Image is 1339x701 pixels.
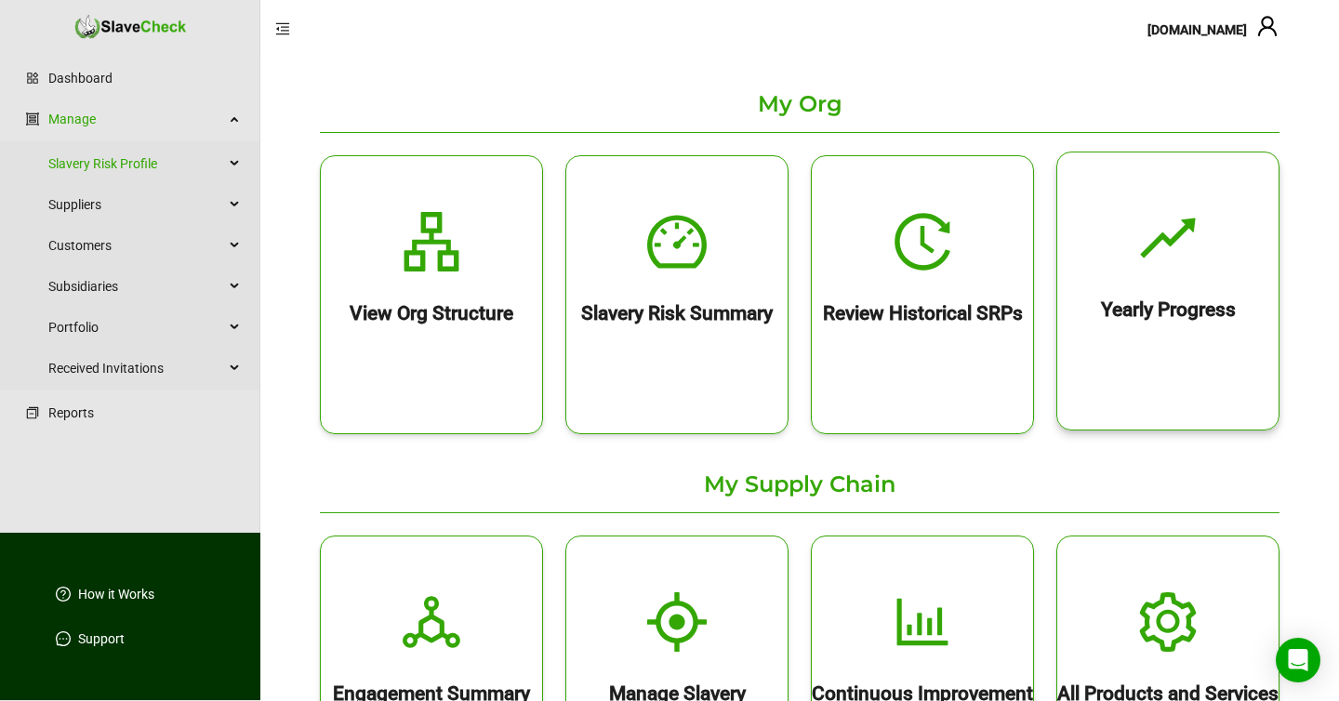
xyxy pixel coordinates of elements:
h2: Slavery Risk Summary [566,302,788,324]
h2: View Org Structure [321,302,542,324]
span: bar-chart [893,592,952,652]
p: My Org [320,76,1279,133]
h2: Yearly Progress [1057,298,1279,321]
span: Customers [48,227,224,264]
h2: Review Historical SRPs [812,302,1033,324]
a: Slavery Risk Profile [48,145,224,182]
span: message [56,631,71,646]
span: rise [1138,208,1198,268]
span: question-circle [56,587,71,602]
span: group [26,112,39,126]
span: Suppliers [48,186,224,223]
a: How it Works [78,585,154,603]
span: [DOMAIN_NAME] [1147,22,1247,37]
a: Manage [48,100,224,138]
span: menu-fold [275,21,290,36]
div: Open Intercom Messenger [1276,638,1320,682]
p: My Supply Chain [320,456,1279,513]
span: deployment-unit [402,592,461,652]
span: aim [647,592,707,652]
span: Subsidiaries [48,268,224,305]
a: Reports [48,394,241,431]
a: Support [78,629,125,648]
span: history [893,212,952,271]
span: setting [1138,592,1198,652]
span: Portfolio [48,309,224,346]
span: dashboard [647,212,707,271]
span: apartment [402,212,461,271]
span: user [1256,15,1279,37]
span: Received Invitations [48,350,224,387]
a: Dashboard [48,60,241,97]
